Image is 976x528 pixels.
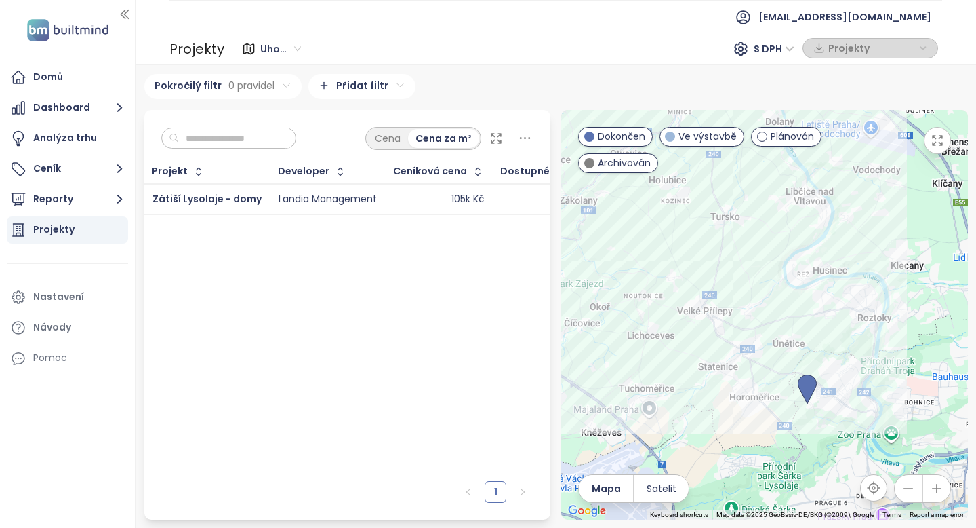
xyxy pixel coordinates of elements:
span: left [464,488,472,496]
a: Report a map error [910,511,964,518]
div: Přidat filtr [308,74,415,99]
a: Návody [7,314,128,341]
span: 0 pravidel [228,78,274,93]
li: Následující strana [512,481,533,503]
button: Mapa [579,475,633,502]
div: Dostupné jednotky [500,164,615,180]
span: Dokončen [598,129,645,144]
span: Dostupné jednotky [500,167,596,176]
button: Reporty [7,186,128,213]
li: 1 [485,481,506,503]
button: Keyboard shortcuts [650,510,708,520]
span: Satelit [647,481,676,496]
div: Pomoc [33,350,67,366]
div: Cena [367,129,408,148]
button: left [457,481,479,503]
button: right [512,481,533,503]
span: Map data ©2025 GeoBasis-DE/BKG (©2009), Google [716,511,874,518]
a: 1 [485,482,506,502]
a: Terms (opens in new tab) [882,511,901,518]
button: Dashboard [7,94,128,121]
div: Analýza trhu [33,130,97,147]
span: S DPH [754,39,794,59]
a: Projekty [7,216,128,244]
a: Zátiší Lysolaje - domy [152,192,262,206]
span: Projekty [828,38,916,58]
li: Předchozí strana [457,481,479,503]
div: Cena za m² [408,129,479,148]
img: logo [23,16,113,44]
img: Google [565,502,609,520]
button: Satelit [634,475,689,502]
div: Nastavení [33,288,84,305]
div: Projekty [169,35,224,62]
div: Pokročilý filtr [144,74,302,99]
a: Analýza trhu [7,125,128,152]
div: Pomoc [7,345,128,372]
a: Open this area in Google Maps (opens a new window) [565,502,609,520]
div: Projekt [152,167,188,176]
div: Domů [33,69,63,86]
span: Plánován [771,129,814,144]
button: Ceník [7,155,128,183]
span: Archivován [598,155,651,170]
div: Návody [33,319,71,336]
div: Developer [278,167,329,176]
span: Ve výstavbě [678,129,737,144]
span: Uholičky [260,39,301,59]
div: Ceníková cena [393,167,467,176]
div: Projekty [33,221,75,238]
a: Nastavení [7,284,128,311]
div: 105k Kč [451,193,484,206]
span: Mapa [592,481,621,496]
span: right [518,488,527,496]
a: Domů [7,64,128,91]
div: button [810,38,931,58]
span: [EMAIL_ADDRESS][DOMAIN_NAME] [758,1,931,33]
div: Landia Management [279,193,377,206]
